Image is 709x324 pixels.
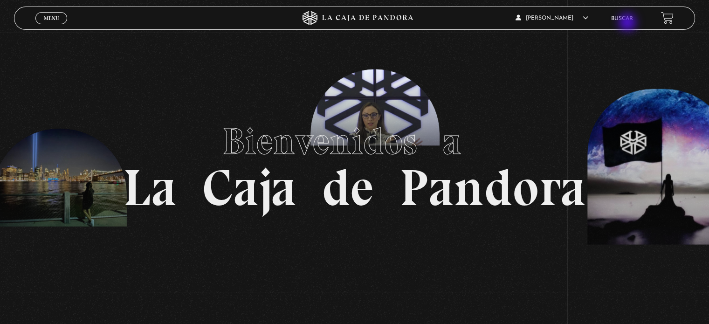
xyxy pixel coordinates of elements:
span: Menu [44,15,59,21]
a: Buscar [611,16,633,21]
span: [PERSON_NAME] [516,15,588,21]
span: Bienvenidos a [222,119,487,164]
h1: La Caja de Pandora [123,111,586,214]
span: Cerrar [41,23,62,30]
a: View your shopping cart [661,12,674,24]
